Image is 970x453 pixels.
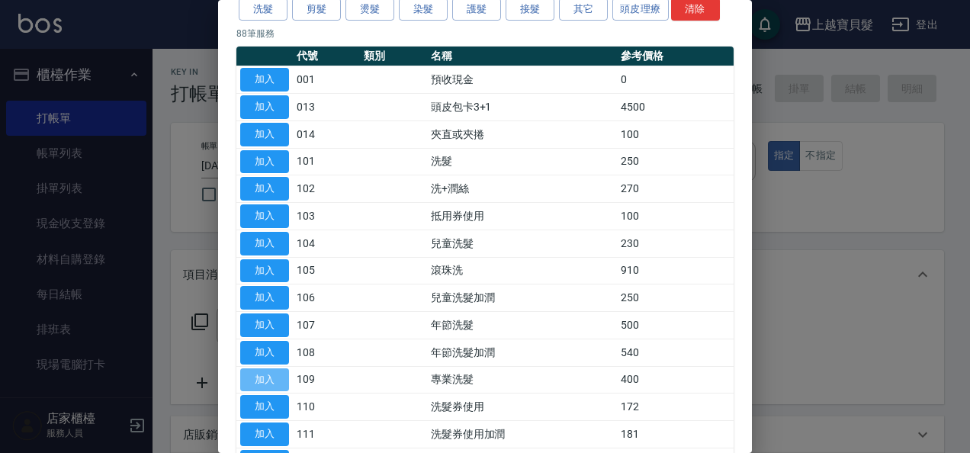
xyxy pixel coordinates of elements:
[427,203,618,230] td: 抵用券使用
[293,366,360,394] td: 109
[240,150,289,174] button: 加入
[293,120,360,148] td: 014
[427,312,618,339] td: 年節洗髮
[293,47,360,66] th: 代號
[617,339,734,366] td: 540
[427,339,618,366] td: 年節洗髮加潤
[427,366,618,394] td: 專業洗髮
[360,47,427,66] th: 類別
[617,120,734,148] td: 100
[427,421,618,448] td: 洗髮券使用加潤
[293,339,360,366] td: 108
[293,203,360,230] td: 103
[617,421,734,448] td: 181
[293,312,360,339] td: 107
[240,341,289,365] button: 加入
[240,259,289,283] button: 加入
[617,94,734,121] td: 4500
[617,394,734,421] td: 172
[617,175,734,203] td: 270
[617,230,734,257] td: 230
[617,312,734,339] td: 500
[427,94,618,121] td: 頭皮包卡3+1
[240,286,289,310] button: 加入
[427,284,618,312] td: 兒童洗髮加潤
[240,123,289,146] button: 加入
[427,66,618,94] td: 預收現金
[427,148,618,175] td: 洗髮
[617,203,734,230] td: 100
[293,66,360,94] td: 001
[240,177,289,201] button: 加入
[617,148,734,175] td: 250
[236,27,734,40] p: 88 筆服務
[293,230,360,257] td: 104
[617,47,734,66] th: 參考價格
[617,257,734,284] td: 910
[427,257,618,284] td: 滾珠洗
[427,120,618,148] td: 夾直或夾捲
[617,66,734,94] td: 0
[293,175,360,203] td: 102
[240,232,289,255] button: 加入
[617,366,734,394] td: 400
[240,422,289,446] button: 加入
[293,394,360,421] td: 110
[240,395,289,419] button: 加入
[240,68,289,92] button: 加入
[427,230,618,257] td: 兒童洗髮
[293,148,360,175] td: 101
[240,204,289,228] button: 加入
[293,284,360,312] td: 106
[293,257,360,284] td: 105
[240,95,289,119] button: 加入
[240,368,289,392] button: 加入
[293,421,360,448] td: 111
[617,284,734,312] td: 250
[427,394,618,421] td: 洗髮券使用
[240,313,289,337] button: 加入
[427,47,618,66] th: 名稱
[427,175,618,203] td: 洗+潤絲
[293,94,360,121] td: 013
